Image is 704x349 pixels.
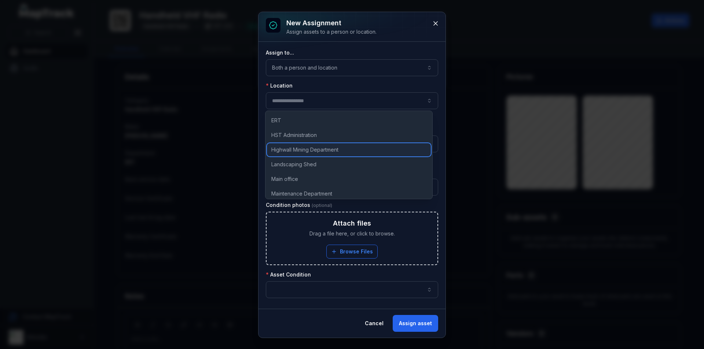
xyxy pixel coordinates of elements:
[286,28,377,36] div: Assign assets to a person or location.
[286,18,377,28] h3: New assignment
[266,271,311,278] label: Asset Condition
[266,82,293,89] label: Location
[271,190,332,197] span: Maintenance Department
[326,245,378,259] button: Browse Files
[266,201,332,209] label: Condition photos
[271,161,316,168] span: Landscaping Shed
[333,218,371,229] h3: Attach files
[271,175,298,183] span: Main office
[359,315,390,332] button: Cancel
[309,230,395,237] span: Drag a file here, or click to browse.
[393,315,438,332] button: Assign asset
[271,117,281,124] span: ERT
[266,49,294,56] label: Assign to...
[271,131,317,139] span: HST Administration
[271,146,338,153] span: Highwall Mining Department
[266,59,438,76] button: Both a person and location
